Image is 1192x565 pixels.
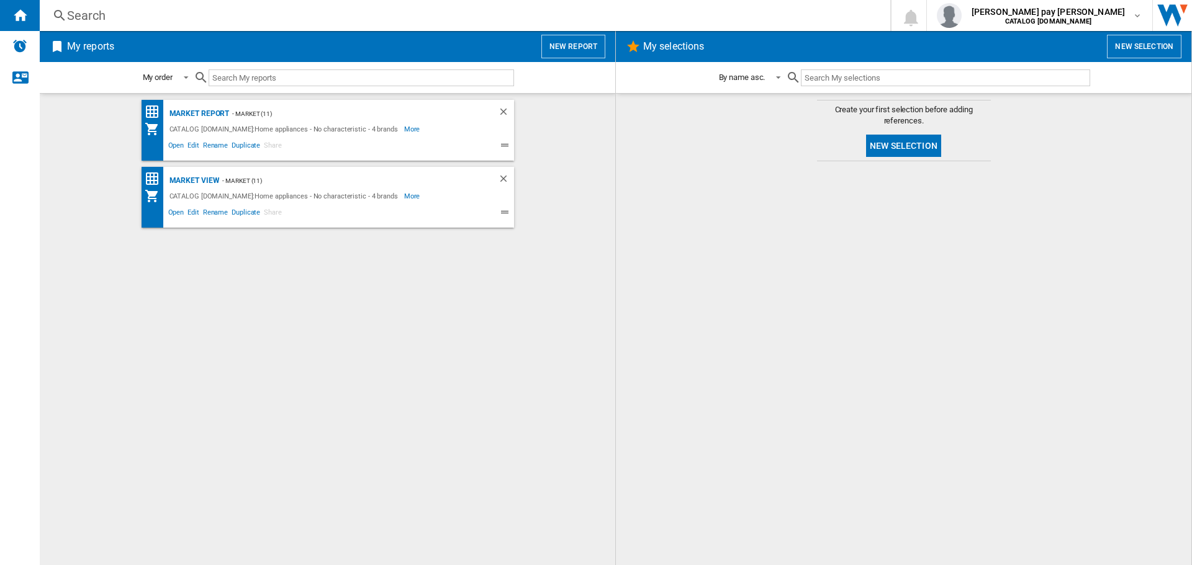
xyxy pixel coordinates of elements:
[186,207,201,221] span: Edit
[404,122,422,136] span: More
[186,140,201,154] span: Edit
[1005,17,1091,25] b: CATALOG [DOMAIN_NAME]
[541,35,605,58] button: New report
[166,189,404,203] div: CATALOG [DOMAIN_NAME]:Home appliances - No characteristic - 4 brands
[719,73,765,82] div: By name asc.
[166,173,220,189] div: Market view
[866,135,941,157] button: New selection
[404,189,422,203] span: More
[219,173,472,189] div: - Market (11)
[166,106,230,122] div: Market Report
[817,104,991,127] span: Create your first selection before adding references.
[143,73,173,82] div: My order
[262,140,284,154] span: Share
[1107,35,1181,58] button: New selection
[209,69,514,86] input: Search My reports
[498,106,514,122] div: Delete
[166,122,404,136] div: CATALOG [DOMAIN_NAME]:Home appliances - No characteristic - 4 brands
[145,171,166,187] div: Price Matrix
[262,207,284,221] span: Share
[166,140,186,154] span: Open
[145,189,166,203] div: My Assortment
[230,140,262,154] span: Duplicate
[201,207,230,221] span: Rename
[65,35,117,58] h2: My reports
[166,207,186,221] span: Open
[229,106,472,122] div: - Market (11)
[12,38,27,53] img: alerts-logo.svg
[145,122,166,136] div: My Assortment
[498,173,514,189] div: Delete
[937,3,962,28] img: profile.jpg
[145,104,166,120] div: Price Matrix
[230,207,262,221] span: Duplicate
[801,69,1090,86] input: Search My selections
[641,35,707,58] h2: My selections
[67,7,858,24] div: Search
[972,6,1125,18] span: [PERSON_NAME] pay [PERSON_NAME]
[201,140,230,154] span: Rename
